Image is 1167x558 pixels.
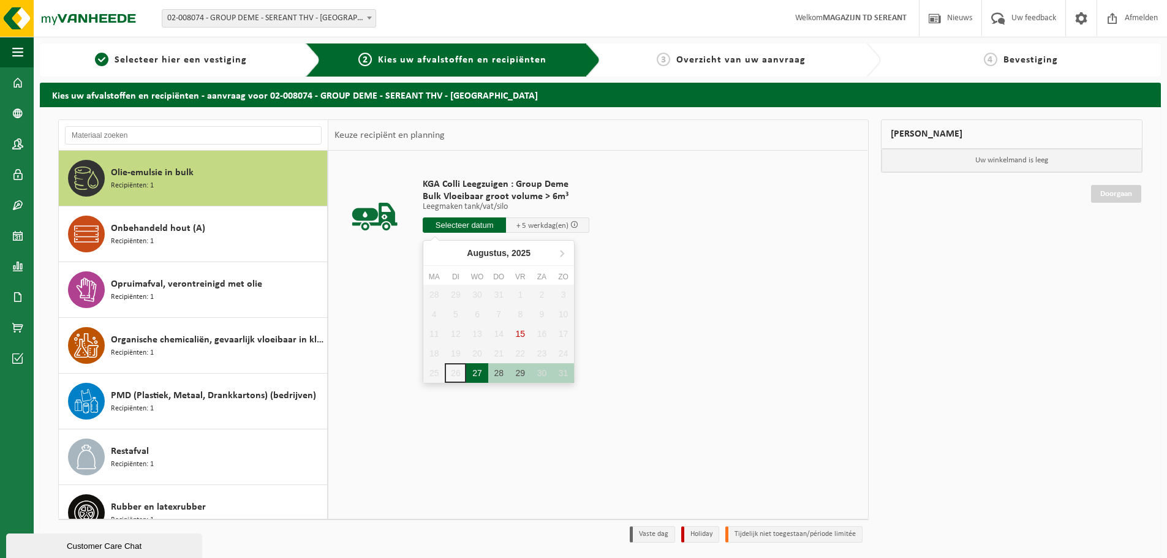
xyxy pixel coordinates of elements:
div: 29 [510,363,531,383]
span: 1 [95,53,108,66]
span: Recipiënten: 1 [111,180,154,192]
span: Organische chemicaliën, gevaarlijk vloeibaar in kleinverpakking [111,333,324,347]
i: 2025 [512,249,531,257]
span: Rubber en latexrubber [111,500,206,515]
span: PMD (Plastiek, Metaal, Drankkartons) (bedrijven) [111,388,316,403]
span: Olie-emulsie in bulk [111,165,194,180]
span: Recipiënten: 1 [111,236,154,247]
span: Recipiënten: 1 [111,403,154,415]
button: Restafval Recipiënten: 1 [59,429,328,485]
span: Recipiënten: 1 [111,347,154,359]
span: Bevestiging [1003,55,1058,65]
button: Organische chemicaliën, gevaarlijk vloeibaar in kleinverpakking Recipiënten: 1 [59,318,328,374]
li: Holiday [681,526,719,543]
span: + 5 werkdag(en) [516,222,568,230]
h2: Kies uw afvalstoffen en recipiënten - aanvraag voor 02-008074 - GROUP DEME - SEREANT THV - [GEOGR... [40,83,1161,107]
div: 27 [466,363,488,383]
div: do [488,271,510,283]
a: 1Selecteer hier een vestiging [46,53,296,67]
a: Doorgaan [1091,185,1141,203]
div: za [531,271,553,283]
span: 02-008074 - GROUP DEME - SEREANT THV - ANTWERPEN [162,9,376,28]
input: Selecteer datum [423,217,506,233]
div: zo [553,271,574,283]
span: Bulk Vloeibaar groot volume > 6m³ [423,190,589,203]
span: Recipiënten: 1 [111,292,154,303]
span: Opruimafval, verontreinigd met olie [111,277,262,292]
span: 3 [657,53,670,66]
button: PMD (Plastiek, Metaal, Drankkartons) (bedrijven) Recipiënten: 1 [59,374,328,429]
div: ma [423,271,445,283]
div: vr [510,271,531,283]
input: Materiaal zoeken [65,126,322,145]
button: Rubber en latexrubber Recipiënten: 1 [59,485,328,541]
div: 28 [488,363,510,383]
p: Uw winkelmand is leeg [882,149,1142,172]
button: Opruimafval, verontreinigd met olie Recipiënten: 1 [59,262,328,318]
div: Augustus, [462,243,535,263]
span: 4 [984,53,997,66]
span: Restafval [111,444,149,459]
span: Kies uw afvalstoffen en recipiënten [378,55,546,65]
button: Onbehandeld hout (A) Recipiënten: 1 [59,206,328,262]
button: Olie-emulsie in bulk Recipiënten: 1 [59,151,328,206]
span: Selecteer hier een vestiging [115,55,247,65]
span: KGA Colli Leegzuigen : Group Deme [423,178,589,190]
iframe: chat widget [6,531,205,558]
div: wo [466,271,488,283]
span: Overzicht van uw aanvraag [676,55,806,65]
div: Keuze recipiënt en planning [328,120,451,151]
li: Vaste dag [630,526,675,543]
div: [PERSON_NAME] [881,119,1143,149]
div: di [445,271,466,283]
span: 2 [358,53,372,66]
span: 02-008074 - GROUP DEME - SEREANT THV - ANTWERPEN [162,10,376,27]
li: Tijdelijk niet toegestaan/période limitée [725,526,863,543]
span: Recipiënten: 1 [111,515,154,526]
strong: MAGAZIJN TD SEREANT [823,13,907,23]
span: Recipiënten: 1 [111,459,154,470]
span: Onbehandeld hout (A) [111,221,205,236]
p: Leegmaken tank/vat/silo [423,203,589,211]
